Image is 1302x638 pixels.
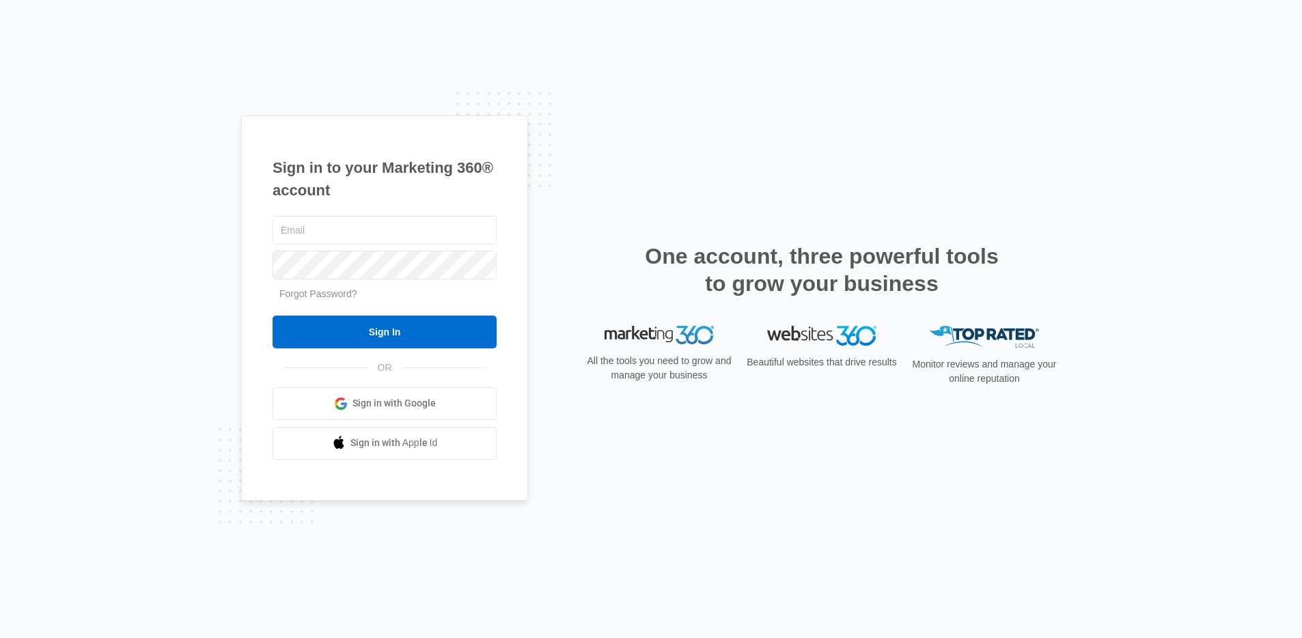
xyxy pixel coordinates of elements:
[352,396,436,411] span: Sign in with Google
[745,355,898,370] p: Beautiful websites that drive results
[605,326,714,345] img: Marketing 360
[279,288,357,299] a: Forgot Password?
[767,326,876,346] img: Websites 360
[930,326,1039,348] img: Top Rated Local
[908,357,1061,386] p: Monitor reviews and manage your online reputation
[350,436,438,450] span: Sign in with Apple Id
[273,316,497,348] input: Sign In
[368,361,402,375] span: OR
[273,216,497,245] input: Email
[273,427,497,460] a: Sign in with Apple Id
[641,242,1003,297] h2: One account, three powerful tools to grow your business
[273,156,497,202] h1: Sign in to your Marketing 360® account
[273,387,497,420] a: Sign in with Google
[583,354,736,383] p: All the tools you need to grow and manage your business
